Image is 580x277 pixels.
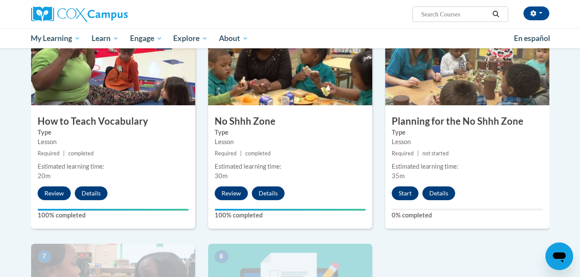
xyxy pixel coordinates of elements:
[392,137,543,147] div: Lesson
[31,6,195,22] a: Cox Campus
[38,172,51,179] span: 20m
[130,33,162,44] span: Engage
[252,186,285,200] button: Details
[215,137,366,147] div: Lesson
[545,242,573,270] iframe: Button to launch messaging window
[38,211,189,220] label: 100% completed
[75,186,108,200] button: Details
[68,150,94,157] span: completed
[38,150,60,157] span: Required
[392,211,543,220] label: 0% completed
[38,128,189,137] label: Type
[215,162,366,171] div: Estimated learning time:
[514,34,550,43] span: En español
[38,137,189,147] div: Lesson
[392,150,414,157] span: Required
[215,172,228,179] span: 30m
[215,186,248,200] button: Review
[38,162,189,171] div: Estimated learning time:
[63,150,65,157] span: |
[392,162,543,171] div: Estimated learning time:
[92,33,119,44] span: Learn
[168,28,213,48] a: Explore
[38,250,51,263] span: 7
[392,172,405,179] span: 35m
[31,6,128,22] img: Cox Campus
[420,9,489,19] input: Search Courses
[215,209,366,211] div: Your progress
[215,150,237,157] span: Required
[219,33,248,44] span: About
[523,6,549,20] button: Account Settings
[124,28,168,48] a: Engage
[38,186,71,200] button: Review
[208,115,372,128] h3: No Shhh Zone
[240,150,242,157] span: |
[31,115,195,128] h3: How to Teach Vocabulary
[422,186,455,200] button: Details
[208,19,372,105] img: Course Image
[215,250,228,263] span: 8
[86,28,124,48] a: Learn
[489,9,502,19] button: Search
[392,128,543,137] label: Type
[25,28,86,48] a: My Learning
[385,19,549,105] img: Course Image
[38,209,189,211] div: Your progress
[422,150,449,157] span: not started
[173,33,208,44] span: Explore
[31,33,80,44] span: My Learning
[385,115,549,128] h3: Planning for the No Shhh Zone
[31,19,195,105] img: Course Image
[417,150,419,157] span: |
[18,28,562,48] div: Main menu
[508,29,556,47] a: En español
[392,186,418,200] button: Start
[213,28,254,48] a: About
[215,128,366,137] label: Type
[215,211,366,220] label: 100% completed
[245,150,271,157] span: completed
